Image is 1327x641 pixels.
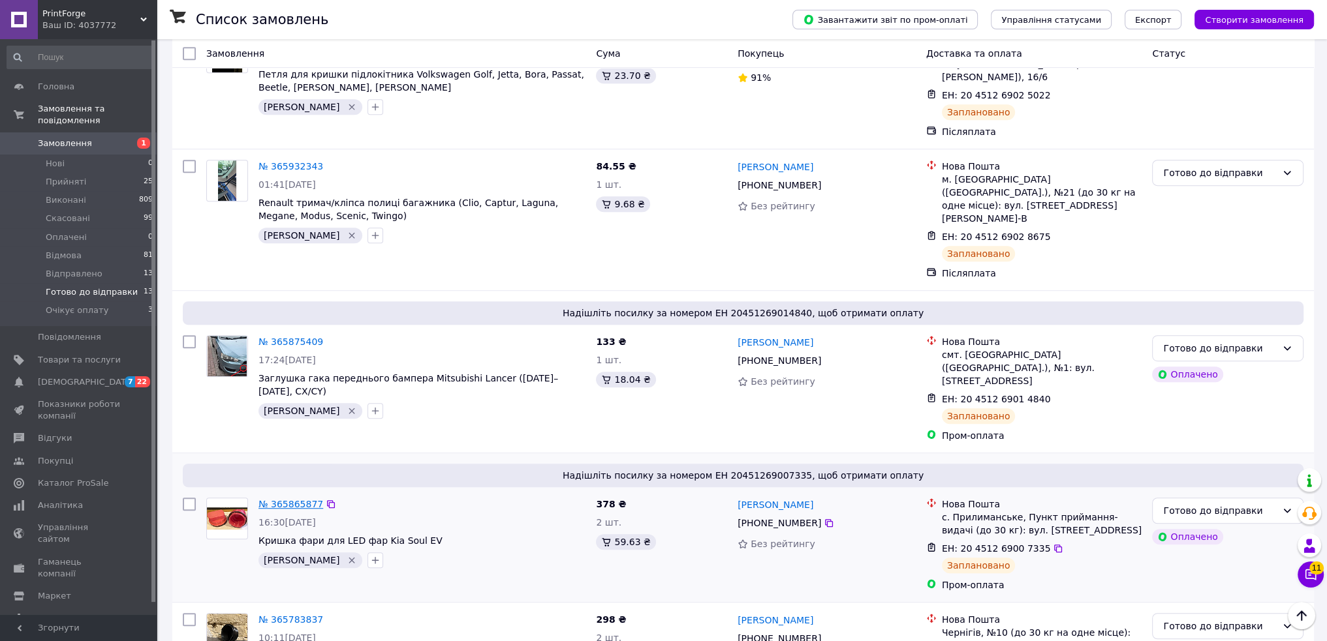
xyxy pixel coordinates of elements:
[46,250,82,261] span: Відмова
[1152,366,1223,382] div: Оплачено
[942,394,1051,404] span: ЕН: 20 4512 6901 4840
[738,614,813,627] a: [PERSON_NAME]
[1152,529,1223,544] div: Оплачено
[206,498,248,539] a: Фото товару
[258,179,316,190] span: 01:41[DATE]
[347,555,357,565] svg: Видалити мітку
[144,213,153,224] span: 99
[942,543,1051,554] span: ЕН: 20 4512 6900 7335
[1163,619,1277,633] div: Готово до відправки
[207,507,247,530] img: Фото товару
[1163,166,1277,180] div: Готово до відправки
[1194,10,1314,29] button: Створити замовлення
[1309,561,1324,574] span: 11
[38,499,83,511] span: Аналітика
[1205,15,1304,25] span: Створити замовлення
[596,372,655,387] div: 18.04 ₴
[208,336,247,376] img: Фото товару
[942,160,1142,173] div: Нова Пошта
[347,230,357,241] svg: Видалити мітку
[264,406,339,416] span: [PERSON_NAME]
[1288,602,1315,629] button: Наверх
[1163,503,1277,518] div: Готово до відправки
[38,556,121,580] span: Гаманець компанії
[596,614,626,625] span: 298 ₴
[735,351,824,370] div: [PHONE_NUMBER]
[42,20,157,31] div: Ваш ID: 4037772
[942,335,1142,348] div: Нова Пошта
[1152,48,1185,59] span: Статус
[135,376,150,387] span: 22
[738,160,813,173] a: [PERSON_NAME]
[942,498,1142,511] div: Нова Пошта
[751,72,771,83] span: 91%
[738,336,813,349] a: [PERSON_NAME]
[596,534,655,550] div: 59.63 ₴
[942,231,1051,242] span: ЕН: 20 4512 6902 8675
[1181,14,1314,24] a: Створити замовлення
[206,160,248,201] a: Фото товару
[942,613,1142,626] div: Нова Пошта
[206,48,264,59] span: Замовлення
[38,354,121,366] span: Товари та послуги
[942,511,1142,537] div: с. Прилиманське, Пункт приймання-видачі (до 30 кг): вул. [STREET_ADDRESS]
[258,336,323,347] a: № 365875409
[46,213,90,224] span: Скасовані
[206,335,248,377] a: Фото товару
[258,161,323,171] a: № 365932343
[803,14,967,25] span: Завантажити звіт по пром-оплаті
[38,376,134,388] span: [DEMOGRAPHIC_DATA]
[1001,15,1101,25] span: Управління статусами
[735,514,824,532] div: [PHONE_NUMBER]
[264,102,339,112] span: [PERSON_NAME]
[264,555,339,565] span: [PERSON_NAME]
[46,305,108,316] span: Очікує оплату
[137,138,150,149] span: 1
[7,46,154,69] input: Пошук
[188,469,1298,482] span: Надішліть посилку за номером ЕН 20451269007335, щоб отримати оплату
[46,194,86,206] span: Виконані
[38,612,104,624] span: Налаштування
[942,429,1142,442] div: Пром-оплата
[38,590,71,602] span: Маркет
[347,406,357,416] svg: Видалити мітку
[38,398,121,422] span: Показники роботи компанії
[596,517,621,528] span: 2 шт.
[258,69,584,93] a: Петля для кришки підлокітника Volkswagen Golf, Jetta, Bora, Passat, Beetle, [PERSON_NAME], [PERSO...
[596,48,620,59] span: Cума
[188,306,1298,320] span: Надішліть посилку за номером ЕН 20451269014840, щоб отримати оплату
[148,305,153,316] span: 3
[42,8,140,20] span: PrintForge
[196,12,328,27] h1: Список замовлень
[596,196,649,212] div: 9.68 ₴
[38,103,157,127] span: Замовлення та повідомлення
[596,336,626,347] span: 133 ₴
[792,10,978,29] button: Завантажити звіт по пром-оплаті
[38,432,72,444] span: Відгуки
[942,558,1016,573] div: Заплановано
[596,179,621,190] span: 1 шт.
[258,373,558,396] span: Заглушка гака переднього бампера Mitsubishi Lancer ([DATE]–[DATE], CX/CY)
[258,535,443,546] a: Кришка фари для LED фар Kia Soul EV
[751,376,815,387] span: Без рейтингу
[46,286,138,298] span: Готово до відправки
[942,104,1016,120] div: Заплановано
[46,176,86,188] span: Прийняті
[942,578,1142,591] div: Пром-оплата
[1163,341,1277,355] div: Готово до відправки
[942,348,1142,387] div: смт. [GEOGRAPHIC_DATA] ([GEOGRAPHIC_DATA].), №1: вул. [STREET_ADDRESS]
[139,194,153,206] span: 809
[38,522,121,545] span: Управління сайтом
[738,48,784,59] span: Покупець
[144,250,153,261] span: 81
[38,477,108,489] span: Каталог ProSale
[46,158,65,170] span: Нові
[596,499,626,509] span: 378 ₴
[596,68,655,83] div: 23.70 ₴
[751,201,815,211] span: Без рейтингу
[942,173,1142,225] div: м. [GEOGRAPHIC_DATA] ([GEOGRAPHIC_DATA].), №21 (до 30 кг на одне місце): вул. [STREET_ADDRESS][PE...
[738,498,813,511] a: [PERSON_NAME]
[38,81,74,93] span: Головна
